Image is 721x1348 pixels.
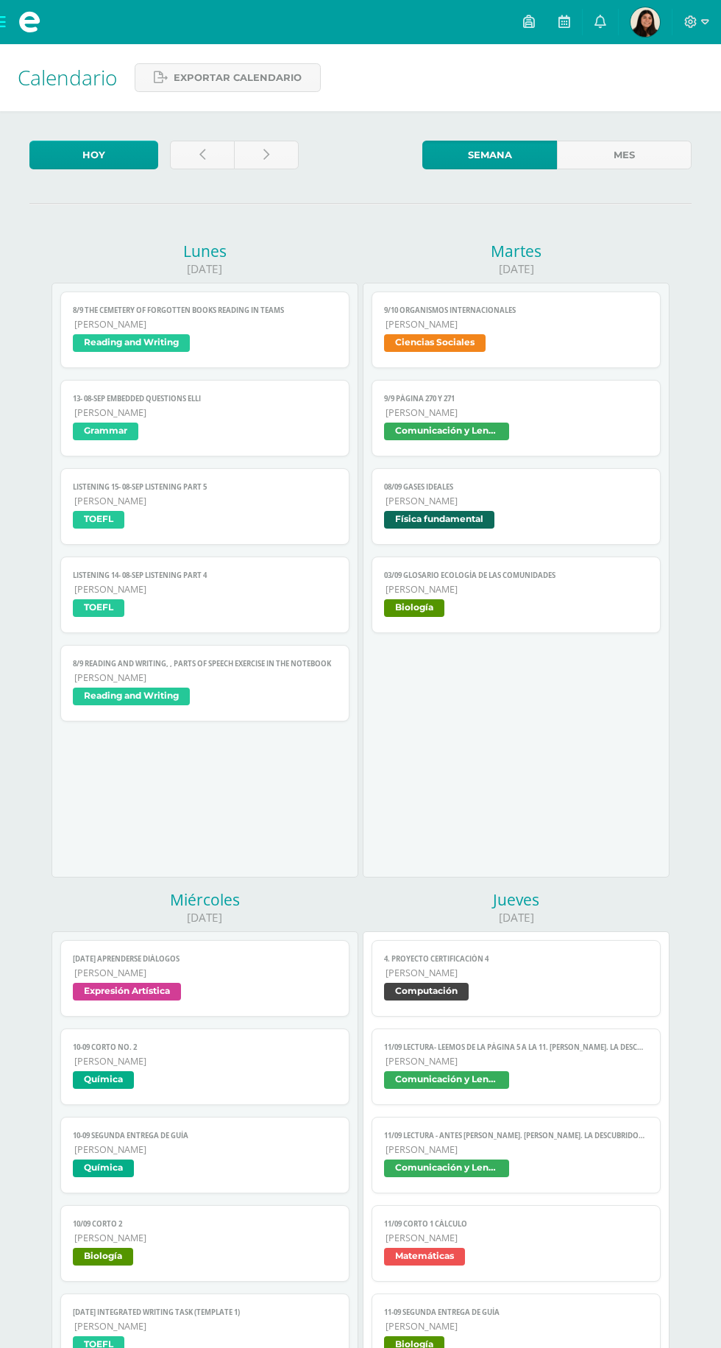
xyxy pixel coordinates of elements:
[74,1320,336,1333] span: [PERSON_NAME]
[386,318,647,331] span: [PERSON_NAME]
[386,495,647,507] span: [PERSON_NAME]
[384,571,647,580] span: 03/09 Glosario Ecología de las comunidades
[60,1028,349,1105] a: 10-09 CORTO No. 2[PERSON_NAME]Química
[73,1042,336,1052] span: 10-09 CORTO No. 2
[60,645,349,721] a: 8/9 Reading and Writing, , Parts of speech exercise in the notebook[PERSON_NAME]Reading and Writing
[363,261,669,277] div: [DATE]
[73,334,190,352] span: Reading and Writing
[384,1071,509,1089] span: Comunicación y Lenguaje
[384,511,494,529] span: Física fundamental
[51,241,358,261] div: Lunes
[73,571,336,580] span: LISTENING 14- 08-sep Listening part 4
[73,482,336,492] span: LISTENING 15- 08-sep Listening part 5
[74,1055,336,1068] span: [PERSON_NAME]
[60,380,349,456] a: 13- 08-sep Embedded questions ELLI[PERSON_NAME]Grammar
[386,1320,647,1333] span: [PERSON_NAME]
[384,306,647,315] span: 9/10 Organismos Internacionales
[384,983,469,1001] span: Computación
[73,1248,133,1266] span: Biología
[73,983,181,1001] span: Expresión Artística
[73,1160,134,1177] span: Química
[73,423,138,440] span: Grammar
[422,141,557,169] a: Semana
[384,1308,647,1317] span: 11-09 SEGUNDA ENTREGA DE GUÍA
[384,1160,509,1177] span: Comunicación y Lenguaje
[372,1205,660,1282] a: 11/09 Corto 1 Cálculo[PERSON_NAME]Matemáticas
[384,1219,647,1229] span: 11/09 Corto 1 Cálculo
[74,318,336,331] span: [PERSON_NAME]
[384,1131,647,1140] span: 11/09 LECTURA - Antes [PERSON_NAME]. [PERSON_NAME]. La descubridora del radio (Digital)
[73,1071,134,1089] span: Química
[73,394,336,403] span: 13- 08-sep Embedded questions ELLI
[363,241,669,261] div: Martes
[73,688,190,705] span: Reading and Writing
[372,468,660,545] a: 08/09 Gases Ideales[PERSON_NAME]Física fundamental
[384,954,647,964] span: 4. Proyecto Certificación 4
[384,334,486,352] span: Ciencias Sociales
[386,406,647,419] span: [PERSON_NAME]
[73,511,124,529] span: TOEFL
[60,292,349,368] a: 8/9 The Cemetery of Forgotten books reading in TEAMS[PERSON_NAME]Reading and Writing
[384,1042,647,1052] span: 11/09 LECTURA- Leemos de la página 5 a la 11. [PERSON_NAME]. La descubridora del radio
[372,292,660,368] a: 9/10 Organismos Internacionales[PERSON_NAME]Ciencias Sociales
[386,1143,647,1156] span: [PERSON_NAME]
[18,63,117,91] span: Calendario
[384,1248,465,1266] span: Matemáticas
[74,1143,336,1156] span: [PERSON_NAME]
[372,1028,660,1105] a: 11/09 LECTURA- Leemos de la página 5 a la 11. [PERSON_NAME]. La descubridora del radio[PERSON_NAM...
[74,1232,336,1244] span: [PERSON_NAME]
[60,940,349,1017] a: [DATE] Aprenderse diálogos[PERSON_NAME]Expresión Artística
[557,141,692,169] a: Mes
[174,64,302,91] span: Exportar calendario
[74,967,336,979] span: [PERSON_NAME]
[73,659,336,668] span: 8/9 Reading and Writing, , Parts of speech exercise in the notebook
[384,599,444,617] span: Biología
[73,1131,336,1140] span: 10-09 SEGUNDA ENTREGA DE GUÍA
[384,423,509,440] span: Comunicación y Lenguaje
[372,1117,660,1193] a: 11/09 LECTURA - Antes [PERSON_NAME]. [PERSON_NAME]. La descubridora del radio (Digital)[PERSON_NA...
[74,583,336,596] span: [PERSON_NAME]
[73,1308,336,1317] span: [DATE] Integrated Writing Task (Template 1)
[363,889,669,910] div: Jueves
[51,261,358,277] div: [DATE]
[51,910,358,925] div: [DATE]
[363,910,669,925] div: [DATE]
[135,63,321,92] a: Exportar calendario
[73,1219,336,1229] span: 10/09 Corto 2
[60,1117,349,1193] a: 10-09 SEGUNDA ENTREGA DE GUÍA[PERSON_NAME]Química
[386,1055,647,1068] span: [PERSON_NAME]
[60,468,349,545] a: LISTENING 15- 08-sep Listening part 5[PERSON_NAME]TOEFL
[74,671,336,684] span: [PERSON_NAME]
[73,954,336,964] span: [DATE] Aprenderse diálogos
[372,380,660,456] a: 9/9 Página 270 y 271[PERSON_NAME]Comunicación y Lenguaje
[60,1205,349,1282] a: 10/09 Corto 2[PERSON_NAME]Biología
[631,7,660,37] img: d66720014760d80f5c098767f9c1150e.png
[386,1232,647,1244] span: [PERSON_NAME]
[74,406,336,419] span: [PERSON_NAME]
[384,482,647,492] span: 08/09 Gases Ideales
[73,306,336,315] span: 8/9 The Cemetery of Forgotten books reading in TEAMS
[372,557,660,633] a: 03/09 Glosario Ecología de las comunidades[PERSON_NAME]Biología
[384,394,647,403] span: 9/9 Página 270 y 271
[386,967,647,979] span: [PERSON_NAME]
[372,940,660,1017] a: 4. Proyecto Certificación 4[PERSON_NAME]Computación
[74,495,336,507] span: [PERSON_NAME]
[51,889,358,910] div: Miércoles
[73,599,124,617] span: TOEFL
[29,141,158,169] a: Hoy
[60,557,349,633] a: LISTENING 14- 08-sep Listening part 4[PERSON_NAME]TOEFL
[386,583,647,596] span: [PERSON_NAME]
